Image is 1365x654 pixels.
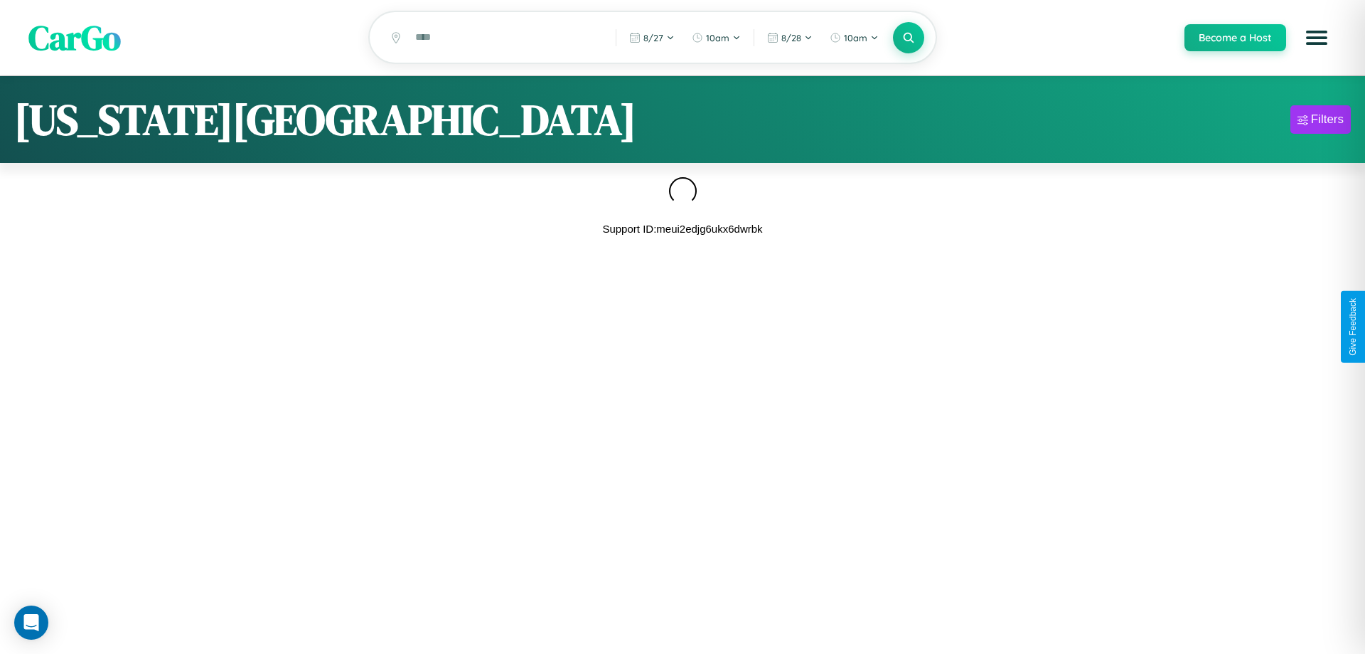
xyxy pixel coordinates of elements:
span: 8 / 28 [781,32,801,43]
button: 10am [685,26,748,49]
button: 8/27 [622,26,682,49]
span: 10am [844,32,867,43]
button: Become a Host [1184,24,1286,51]
button: Open menu [1297,18,1337,58]
button: Filters [1290,105,1351,134]
h1: [US_STATE][GEOGRAPHIC_DATA] [14,90,636,149]
span: 8 / 27 [643,32,663,43]
button: 10am [823,26,886,49]
span: CarGo [28,14,121,61]
div: Open Intercom Messenger [14,606,48,640]
div: Give Feedback [1348,298,1358,356]
div: Filters [1311,112,1344,127]
button: 8/28 [760,26,820,49]
p: Support ID: meui2edjg6ukx6dwrbk [602,219,762,238]
span: 10am [706,32,729,43]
